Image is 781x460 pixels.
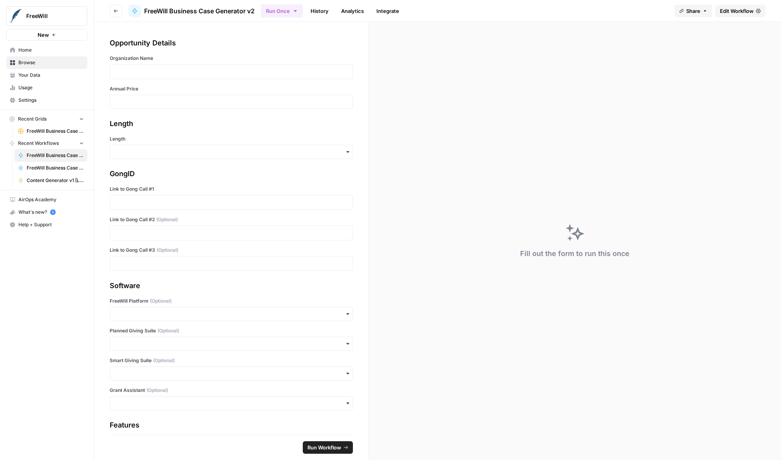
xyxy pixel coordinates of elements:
span: (Optional) [150,298,172,305]
span: (Optional) [157,247,178,254]
span: (Optional) [157,327,179,334]
a: FreeWill Business Case Generator v3 [[PERSON_NAME] Editing] [14,162,87,174]
span: Help + Support [18,221,84,228]
label: Grant Assistant [110,387,353,394]
button: Recent Grids [6,113,87,125]
a: Settings [6,94,87,106]
span: (Optional) [156,216,178,223]
span: Content Generator v1 [LIVE] [27,177,84,184]
span: FreeWill Business Case Generator v2 [27,152,84,159]
a: Content Generator v1 [LIVE] [14,174,87,187]
span: AirOps Academy [18,196,84,203]
label: FreeWill Platform [110,298,353,305]
label: Organization Name [110,55,353,62]
button: Run Once [261,4,303,18]
a: History [306,5,333,17]
a: Your Data [6,69,87,81]
span: Usage [18,84,84,91]
a: 5 [50,209,56,215]
div: Length [110,118,353,129]
div: Opportunity Details [110,38,353,49]
img: FreeWill Logo [9,9,23,23]
a: FreeWill Business Case Generator v2 [14,149,87,162]
text: 5 [52,210,54,214]
span: Run Workflow [307,444,341,451]
span: (Optional) [153,357,175,364]
a: Analytics [336,5,369,17]
span: FreeWill Business Case Generator v3 [[PERSON_NAME] Editing] [27,164,84,171]
span: Your Data [18,72,84,79]
button: What's new? 5 [6,206,87,218]
span: FreeWill Business Case Generator v2 Grid [27,128,84,135]
span: FreeWill Business Case Generator v2 [144,6,255,16]
a: FreeWill Business Case Generator v2 Grid [14,125,87,137]
span: Home [18,47,84,54]
a: Home [6,44,87,56]
label: Annual Price [110,85,353,92]
a: Integrate [372,5,404,17]
span: Edit Workflow [720,7,754,15]
label: Planned Giving Suite [110,327,353,334]
a: FreeWill Business Case Generator v2 [128,5,255,17]
span: (Optional) [146,387,168,394]
button: Recent Workflows [6,137,87,149]
span: New [38,31,49,39]
div: GongID [110,168,353,179]
a: Browse [6,56,87,69]
button: New [6,29,87,41]
span: FreeWill [26,12,74,20]
a: Edit Workflow [715,5,765,17]
button: Help + Support [6,218,87,231]
a: Usage [6,81,87,94]
label: Link to Gong Call #3 [110,247,353,254]
label: Link to Gong Call #2 [110,216,353,223]
span: Recent Grids [18,115,47,123]
span: Share [686,7,700,15]
span: Recent Workflows [18,140,59,147]
button: Share [674,5,712,17]
div: What's new? [7,206,87,218]
div: Features [110,420,353,431]
span: Settings [18,97,84,104]
button: Run Workflow [303,441,353,454]
span: Browse [18,59,84,66]
label: Length [110,135,353,143]
button: Workspace: FreeWill [6,6,87,26]
a: AirOps Academy [6,193,87,206]
label: Smart Giving Suite [110,357,353,364]
label: Link to Gong Call #1 [110,186,353,193]
div: Fill out the form to run this once [520,248,629,259]
div: Software [110,280,353,291]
